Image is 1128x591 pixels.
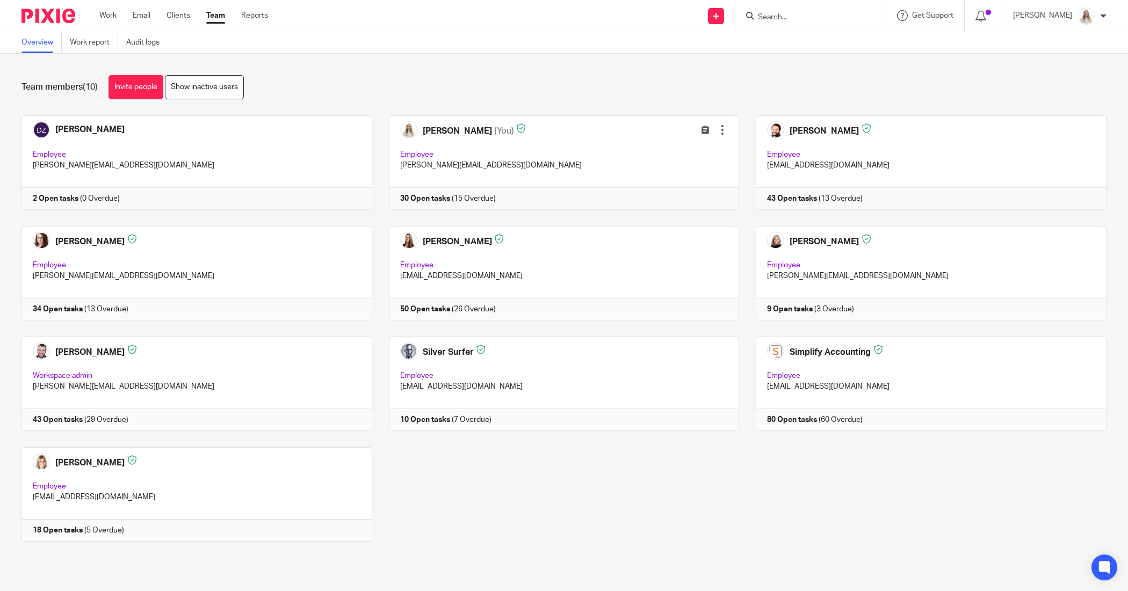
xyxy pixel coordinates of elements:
[1078,8,1095,25] img: Headshot%2011-2024%20white%20background%20square%202.JPG
[912,12,953,19] span: Get Support
[133,10,150,21] a: Email
[241,10,268,21] a: Reports
[757,13,854,23] input: Search
[99,10,117,21] a: Work
[206,10,225,21] a: Team
[21,9,75,23] img: Pixie
[70,32,118,53] a: Work report
[21,82,98,93] h1: Team members
[83,83,98,91] span: (10)
[1013,10,1072,21] p: [PERSON_NAME]
[109,75,163,99] a: Invite people
[126,32,168,53] a: Audit logs
[165,75,244,99] a: Show inactive users
[21,32,62,53] a: Overview
[167,10,190,21] a: Clients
